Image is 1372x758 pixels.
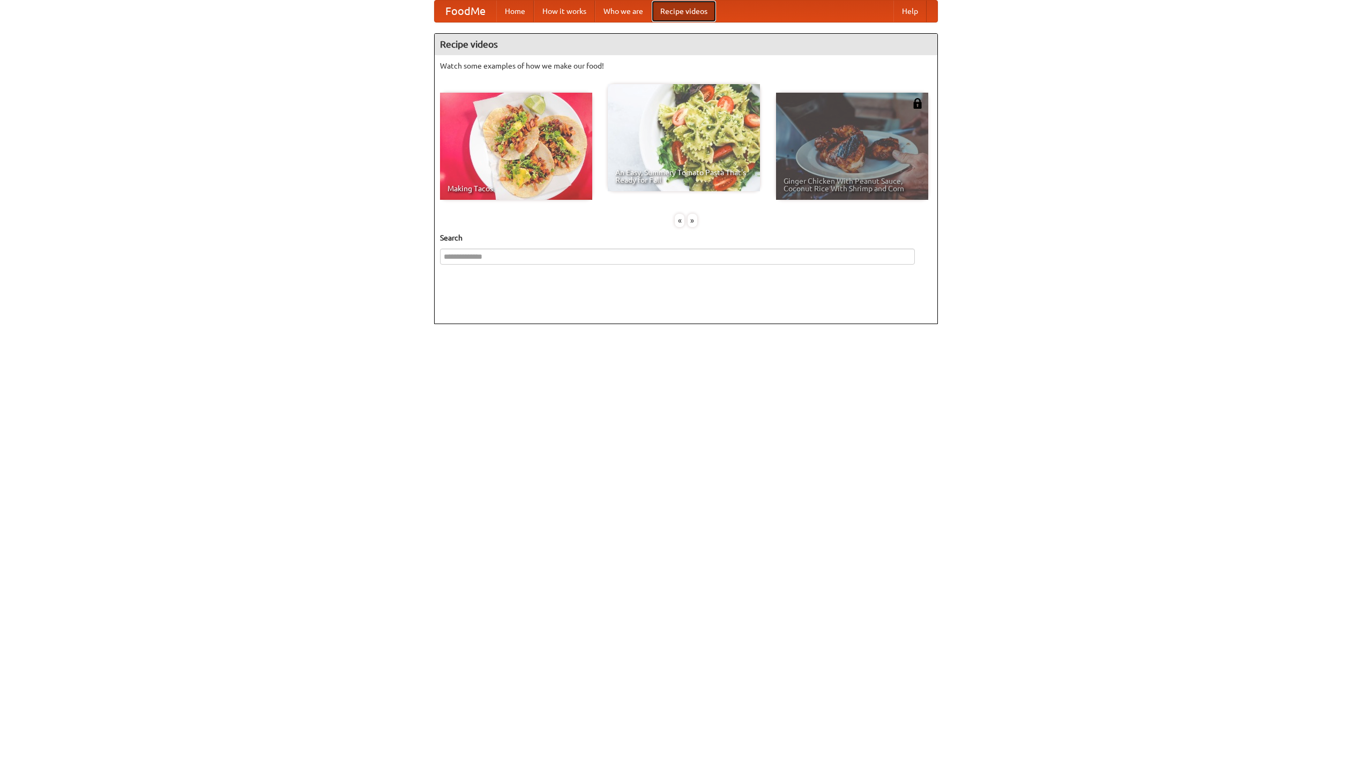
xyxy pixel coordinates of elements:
a: Help [893,1,927,22]
a: How it works [534,1,595,22]
h4: Recipe videos [435,34,937,55]
span: An Easy, Summery Tomato Pasta That's Ready for Fall [615,169,752,184]
a: FoodMe [435,1,496,22]
img: 483408.png [912,98,923,109]
div: « [675,214,684,227]
div: » [688,214,697,227]
a: Who we are [595,1,652,22]
a: An Easy, Summery Tomato Pasta That's Ready for Fall [608,84,760,191]
a: Recipe videos [652,1,716,22]
span: Making Tacos [448,185,585,192]
a: Home [496,1,534,22]
h5: Search [440,232,932,243]
a: Making Tacos [440,93,592,200]
p: Watch some examples of how we make our food! [440,61,932,71]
